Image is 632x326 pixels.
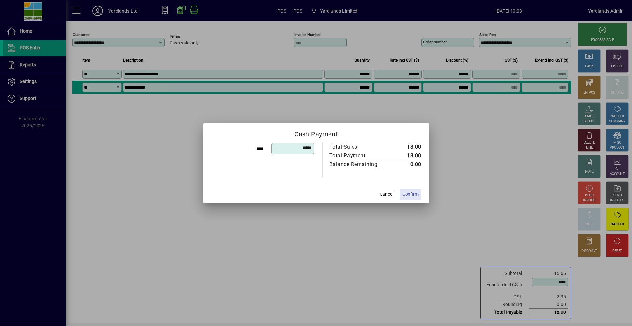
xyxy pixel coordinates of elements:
[391,143,421,151] td: 18.00
[329,161,385,168] div: Balance Remaining
[391,160,421,169] td: 0.00
[400,189,421,200] button: Confirm
[402,191,419,198] span: Confirm
[203,123,429,142] h2: Cash Payment
[380,191,393,198] span: Cancel
[329,143,391,151] td: Total Sales
[376,189,397,200] button: Cancel
[329,151,391,160] td: Total Payment
[391,151,421,160] td: 18.00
